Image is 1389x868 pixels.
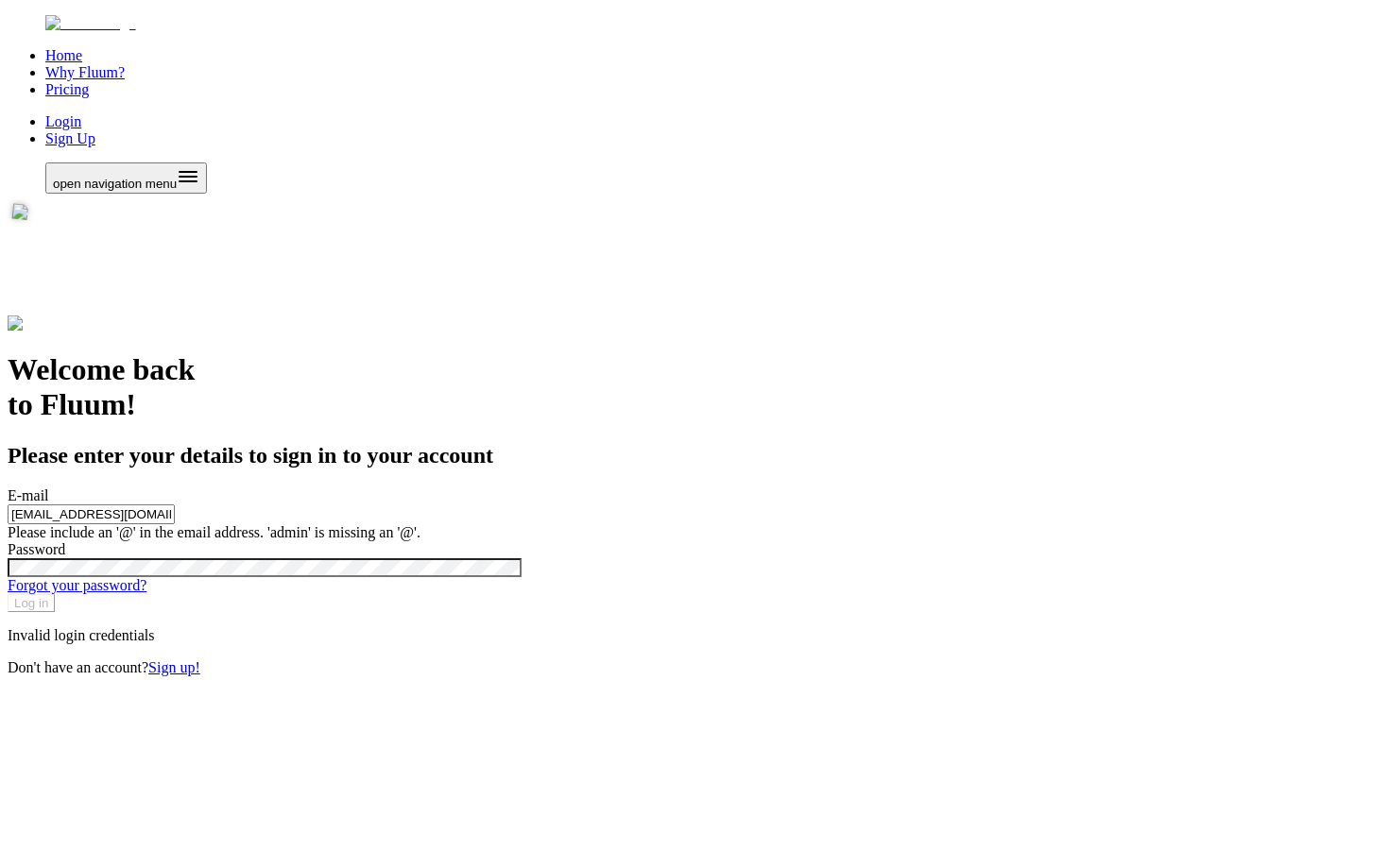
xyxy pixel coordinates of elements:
span: E-mail [8,487,49,503]
img: Fluum Duck sticker [2,203,119,320]
button: Open menu [45,162,207,194]
a: Sign Up [45,130,95,146]
a: Pricing [45,81,89,97]
input: E-mail [8,504,175,524]
p: Don't have an account? [8,659,1381,676]
img: Fluum Logo [45,15,136,32]
a: Login [45,113,81,129]
span: Password [8,541,65,557]
p: Invalid login credentials [8,627,1381,644]
a: Sign up! [148,659,200,675]
a: Why Fluum? [45,64,125,80]
button: Log in [8,594,55,612]
a: Home [45,47,82,63]
input: Password [8,558,522,577]
img: Fluum logo [8,315,93,332]
a: Forgot your password? [8,577,146,593]
h1: Welcome back to Fluum! [8,352,1381,422]
h2: Please enter your details to sign in to your account [8,443,1381,468]
span: open navigation menu [53,177,177,191]
div: Please include an '@' in the email address. 'admin' is missing an '@'. [8,524,1381,541]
